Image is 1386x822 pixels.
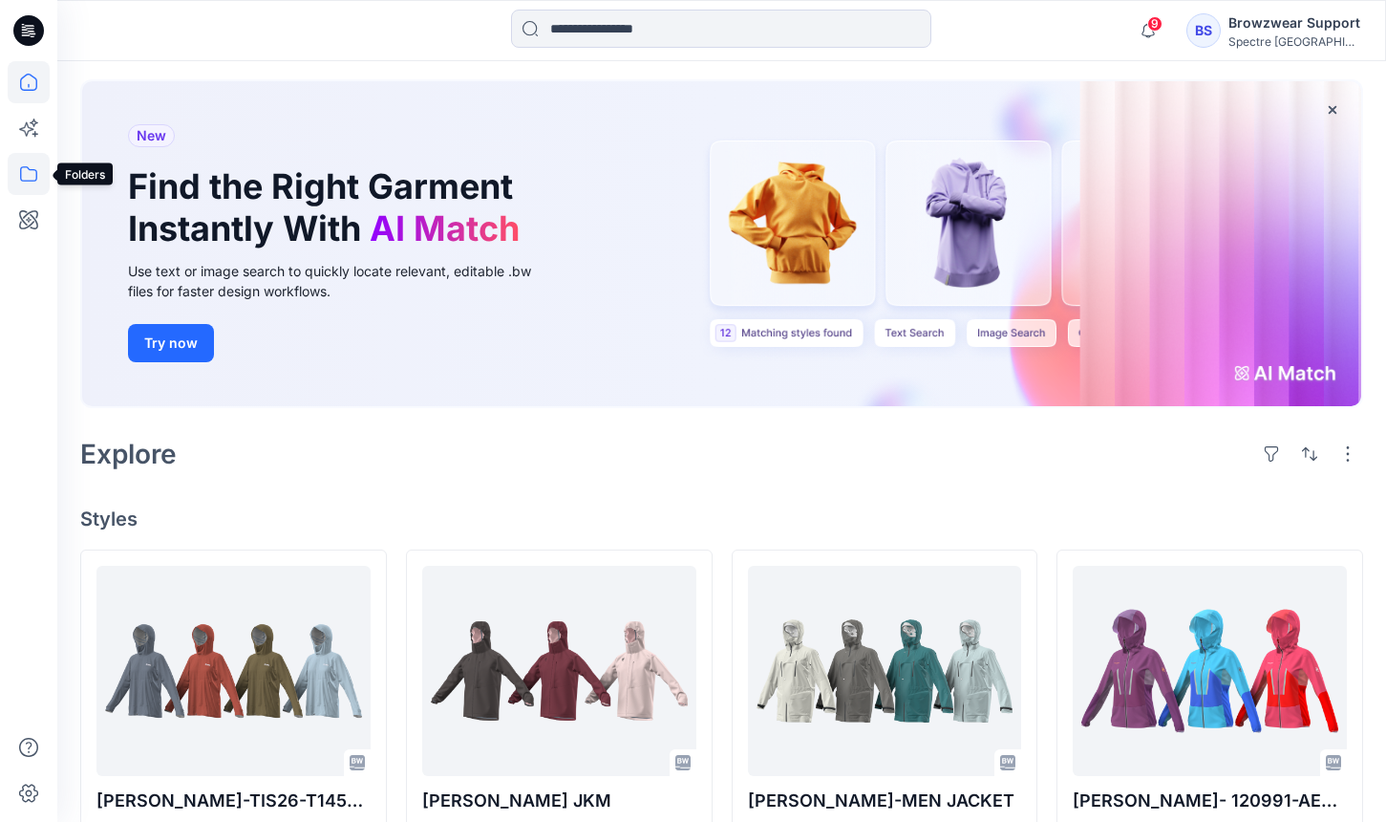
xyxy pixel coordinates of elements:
p: [PERSON_NAME]- 120991-AENERGY PRO SO HYBRID HOODED JACKET WOMEN [1073,788,1347,814]
p: [PERSON_NAME] JKM [422,788,696,814]
div: Use text or image search to quickly locate relevant, editable .bw files for faster design workflows. [128,261,558,301]
h2: Explore [80,439,177,469]
button: Try now [128,324,214,362]
div: Spectre [GEOGRAPHIC_DATA] [1228,34,1362,49]
a: Phuong Nguyen - Thundershell JKM [422,566,696,776]
span: 9 [1147,16,1162,32]
p: [PERSON_NAME]-TIS26-T14500071- Back Up 3L Jacket W [96,788,371,814]
span: AI Match [370,207,520,249]
h4: Styles [80,508,1363,530]
div: Browzwear Support [1228,11,1362,34]
span: New [137,124,166,147]
a: Hóa Nguyễn-MEN JACKET [748,566,1022,776]
a: HOA PHAM-TIS26-T14500071- Back Up 3L Jacket W [96,566,371,776]
p: [PERSON_NAME]-MEN JACKET [748,788,1022,814]
h1: Find the Right Garment Instantly With [128,166,529,249]
div: BS [1186,13,1221,48]
a: Mien Dang- 120991-AENERGY PRO SO HYBRID HOODED JACKET WOMEN [1073,566,1347,776]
